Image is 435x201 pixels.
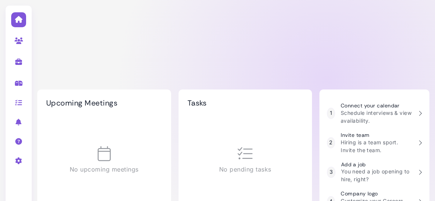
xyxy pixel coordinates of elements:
h3: Add a job [341,161,413,168]
h3: Company logo [341,191,412,197]
a: 3 Add a job You need a job opening to hire, right? [323,158,426,187]
a: 1 Connect your calendar Schedule interviews & view availability. [323,99,426,128]
h2: Upcoming Meetings [46,98,117,107]
h3: Connect your calendar [341,103,413,109]
a: 2 Invite team Hiring is a team sport. Invite the team. [323,128,426,158]
p: You need a job opening to hire, right? [341,167,413,183]
div: 1 [327,108,335,119]
p: Hiring is a team sport. Invite the team. [341,138,412,154]
div: 3 [327,167,335,178]
div: 2 [327,137,335,148]
p: Schedule interviews & view availability. [341,109,413,125]
h2: Tasks [187,98,207,107]
h3: Invite team [341,132,412,138]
